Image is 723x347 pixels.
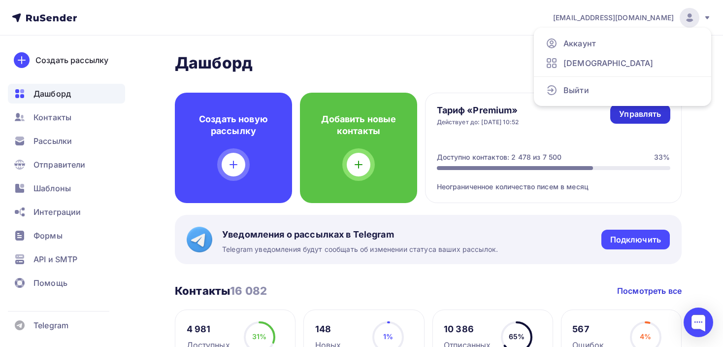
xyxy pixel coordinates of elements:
[33,88,71,100] span: Дашборд
[563,84,589,96] span: Выйти
[315,323,341,335] div: 148
[8,84,125,104] a: Дашборд
[437,118,519,126] div: Действует до: [DATE] 10:52
[35,54,108,66] div: Создать рассылку
[33,319,68,331] span: Telegram
[316,113,401,137] h4: Добавить новые контакты
[33,277,67,289] span: Помощь
[191,113,276,137] h4: Создать новую рассылку
[444,323,491,335] div: 10 386
[8,131,125,151] a: Рассылки
[33,253,77,265] span: API и SMTP
[175,53,682,73] h2: Дашборд
[33,206,81,218] span: Интеграции
[8,155,125,174] a: Отправители
[553,8,711,28] a: [EMAIL_ADDRESS][DOMAIN_NAME]
[8,107,125,127] a: Контакты
[534,28,711,106] ul: [EMAIL_ADDRESS][DOMAIN_NAME]
[187,323,230,335] div: 4 981
[572,323,604,335] div: 567
[437,152,562,162] div: Доступно контактов: 2 478 из 7 500
[553,13,674,23] span: [EMAIL_ADDRESS][DOMAIN_NAME]
[617,285,682,297] a: Посмотреть все
[619,108,661,120] div: Управлять
[175,284,267,298] h3: Контакты
[640,332,651,341] span: 4%
[8,226,125,245] a: Формы
[33,159,86,171] span: Отправители
[437,170,670,192] div: Неограниченное количество писем в месяц
[33,111,71,123] span: Контакты
[8,178,125,198] a: Шаблоны
[654,152,670,162] div: 33%
[33,182,71,194] span: Шаблоны
[610,234,661,245] div: Подключить
[222,229,498,241] span: Уведомления о рассылках в Telegram
[563,37,596,49] span: Аккаунт
[33,135,72,147] span: Рассылки
[383,332,393,341] span: 1%
[230,284,267,297] span: 16 082
[33,230,63,242] span: Формы
[563,57,654,69] span: [DEMOGRAPHIC_DATA]
[222,244,498,254] span: Telegram уведомления будут сообщать об изменении статуса ваших рассылок.
[509,332,525,341] span: 65%
[252,332,266,341] span: 31%
[437,104,519,116] h4: Тариф «Premium»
